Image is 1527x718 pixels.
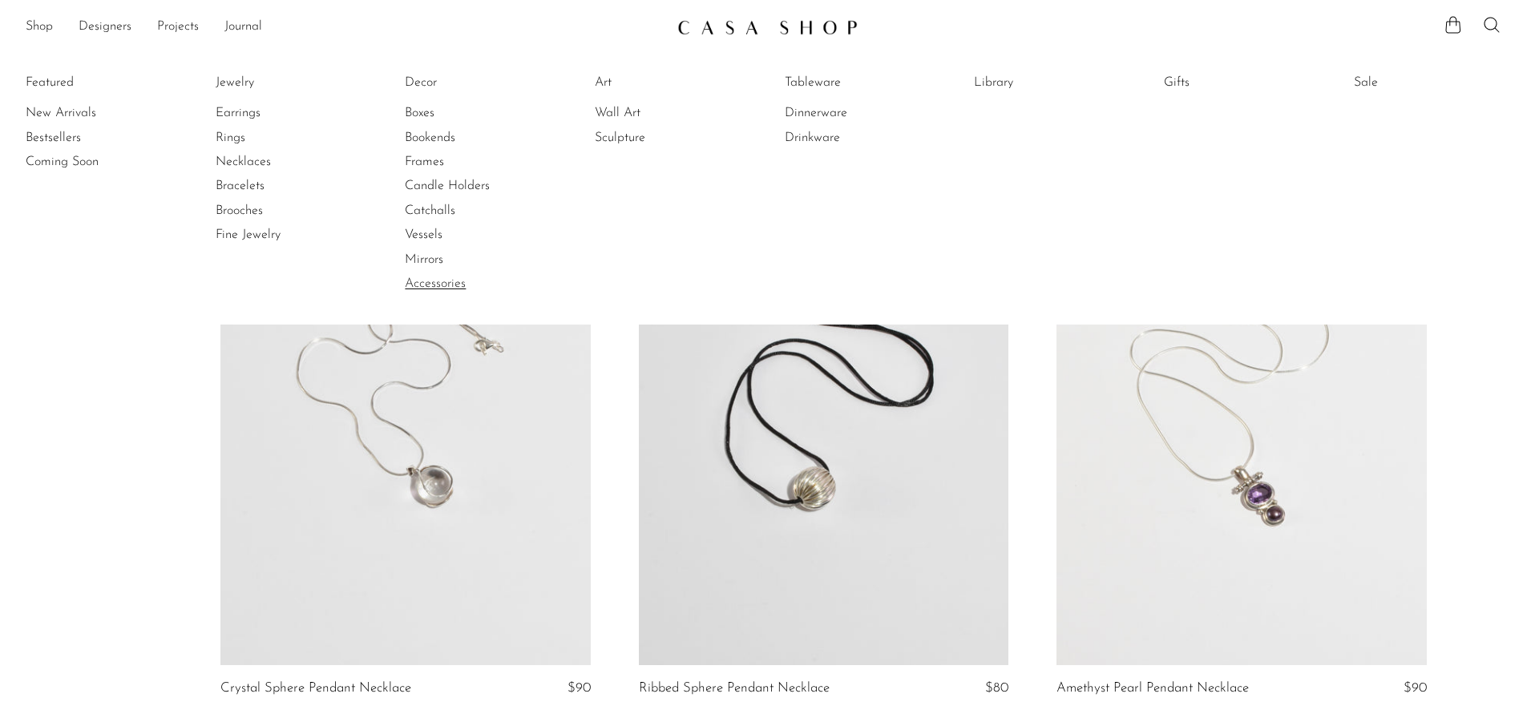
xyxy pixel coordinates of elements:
[974,74,1094,91] a: Library
[1404,681,1427,695] span: $90
[595,104,715,122] a: Wall Art
[639,681,830,696] a: Ribbed Sphere Pendant Necklace
[1164,74,1284,91] a: Gifts
[26,14,665,41] ul: NEW HEADER MENU
[405,104,525,122] a: Boxes
[26,14,665,41] nav: Desktop navigation
[405,71,525,296] ul: Decor
[405,129,525,147] a: Bookends
[985,681,1008,695] span: $80
[595,71,715,150] ul: Art
[26,129,146,147] a: Bestsellers
[974,71,1094,101] ul: Library
[224,17,262,38] a: Journal
[216,129,336,147] a: Rings
[216,177,336,195] a: Bracelets
[595,129,715,147] a: Sculpture
[785,74,905,91] a: Tableware
[26,17,53,38] a: Shop
[405,177,525,195] a: Candle Holders
[568,681,591,695] span: $90
[220,681,411,696] a: Crystal Sphere Pendant Necklace
[1354,71,1474,101] ul: Sale
[785,71,905,150] ul: Tableware
[1164,71,1284,101] ul: Gifts
[26,104,146,122] a: New Arrivals
[1354,74,1474,91] a: Sale
[216,104,336,122] a: Earrings
[79,17,131,38] a: Designers
[1056,681,1249,696] a: Amethyst Pearl Pendant Necklace
[26,101,146,174] ul: Featured
[785,129,905,147] a: Drinkware
[405,226,525,244] a: Vessels
[216,153,336,171] a: Necklaces
[405,275,525,292] a: Accessories
[595,74,715,91] a: Art
[216,71,336,248] ul: Jewelry
[26,153,146,171] a: Coming Soon
[405,74,525,91] a: Decor
[405,153,525,171] a: Frames
[216,202,336,220] a: Brooches
[405,251,525,268] a: Mirrors
[405,202,525,220] a: Catchalls
[157,17,199,38] a: Projects
[785,104,905,122] a: Dinnerware
[216,226,336,244] a: Fine Jewelry
[216,74,336,91] a: Jewelry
